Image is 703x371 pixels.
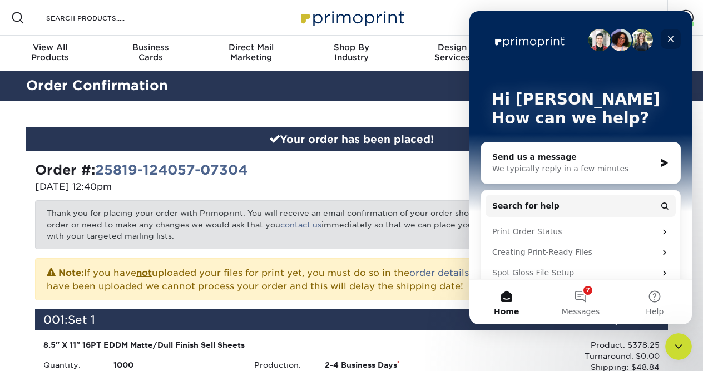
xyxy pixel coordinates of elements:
div: 001: [35,309,562,330]
iframe: Intercom live chat [469,11,692,324]
div: Your order has been placed! [26,127,677,152]
div: 1000 [105,359,246,370]
p: If you have uploaded your files for print yet, you must do so in the as soon as possible. Until y... [47,265,656,293]
span: Shop By [301,42,402,52]
p: [DATE] 12:40pm [35,180,343,194]
span: Direct Mail [201,42,301,52]
div: Quantity: [35,359,105,370]
img: Primoprint [296,6,407,29]
h2: Order Confirmation [18,76,685,96]
iframe: Google Customer Reviews [611,341,703,371]
a: order details [409,268,469,278]
span: Design [402,42,502,52]
a: Shop ByIndustry [301,36,402,71]
a: DesignServices [402,36,502,71]
input: SEARCH PRODUCTS..... [45,11,154,24]
span: Business [101,42,201,52]
div: Production: [246,359,316,370]
div: 2-4 Business Days [316,359,457,370]
strong: Order #: [35,162,247,178]
div: Cards [101,42,201,62]
div: Marketing [201,42,301,62]
a: Direct MailMarketing [201,36,301,71]
div: Industry [301,42,402,62]
div: Services [402,42,502,62]
iframe: Intercom live chat [665,333,692,360]
p: Thank you for placing your order with Primoprint. You will receive an email confirmation of your ... [35,200,668,249]
strong: Note: [58,268,84,278]
a: 25819-124057-07304 [95,162,247,178]
b: not [136,268,152,278]
div: 8.5" X 11" 16PT EDDM Matte/Dull Finish Sell Sheets [43,339,449,350]
a: BusinessCards [101,36,201,71]
a: contact us [280,220,321,229]
span: Set 1 [68,313,95,327]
